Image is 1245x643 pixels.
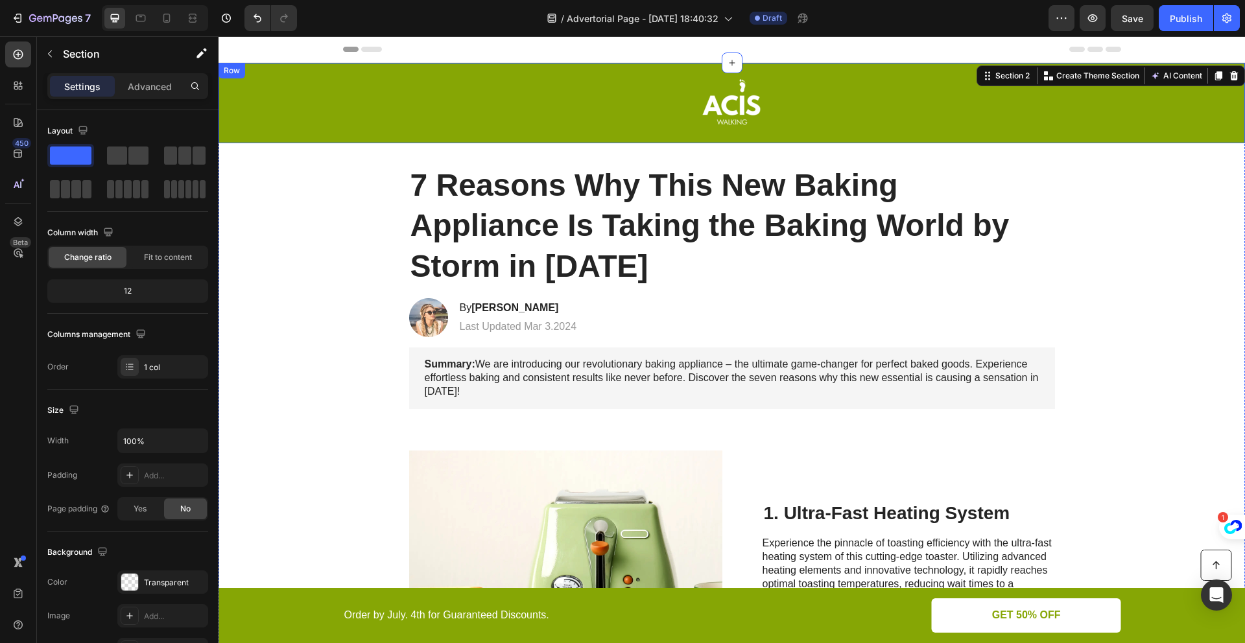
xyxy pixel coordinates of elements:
p: Experience the pinnacle of toasting efficiency with the ultra-fast heating system of this cutting... [544,500,835,608]
div: Add... [144,611,205,622]
div: Section 2 [774,34,814,45]
div: Padding [47,469,77,481]
button: 7 [5,5,97,31]
div: 1 col [144,362,205,373]
h2: 1. Ultra-Fast Heating System [544,465,836,489]
div: Columns management [47,326,148,344]
div: Width [47,435,69,447]
span: Advertorial Page - [DATE] 18:40:32 [567,12,718,25]
strong: [PERSON_NAME] [253,266,340,277]
p: Last Updated Mar 3.2024 [241,284,359,298]
div: Size [47,402,82,419]
p: Settings [64,80,101,93]
h1: 7 Reasons Why This New Baking Appliance Is Taking the Baking World by Storm in [DATE] [191,128,836,251]
strong: Summary: [206,322,257,333]
div: Transparent [144,577,205,589]
div: Add... [144,470,205,482]
p: We are introducing our revolutionary baking appliance – the ultimate game-changer for perfect bak... [206,321,821,362]
p: Section [63,46,169,62]
h2: By [240,264,360,280]
p: 7 [85,10,91,26]
div: Column width [47,224,116,242]
span: / [561,12,564,25]
span: No [180,503,191,515]
img: gempages_581805375498486540-dd383c17-90a6-4628-b1ef-145f255356ca.png [481,34,546,99]
p: Advanced [128,80,172,93]
button: AI Content [929,32,986,47]
span: Save [1122,13,1143,24]
button: Publish [1159,5,1213,31]
div: Order [47,361,69,373]
button: Save [1111,5,1154,31]
div: Image [47,610,70,622]
input: Auto [118,429,207,452]
div: Publish [1170,12,1202,25]
span: Draft [763,12,782,24]
div: Background [47,544,110,561]
div: Color [47,576,67,588]
div: Beta [10,237,31,248]
iframe: Design area [219,36,1245,643]
a: GET 50% OFF [713,562,903,596]
div: Open Intercom Messenger [1201,579,1232,611]
span: Change ratio [64,251,112,263]
div: Row [3,29,24,40]
span: Fit to content [144,251,192,263]
div: Layout [47,123,91,140]
p: GET 50% OFF [774,572,842,586]
div: Undo/Redo [244,5,297,31]
img: gempages_581805375498486540-b8dd4c65-eda6-4102-8b4f-bf6d4949eeb5.webp [191,262,230,301]
p: Create Theme Section [838,34,921,45]
span: Yes [134,503,147,515]
div: 12 [50,282,206,300]
div: Page padding [47,503,110,515]
div: 450 [12,138,31,148]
